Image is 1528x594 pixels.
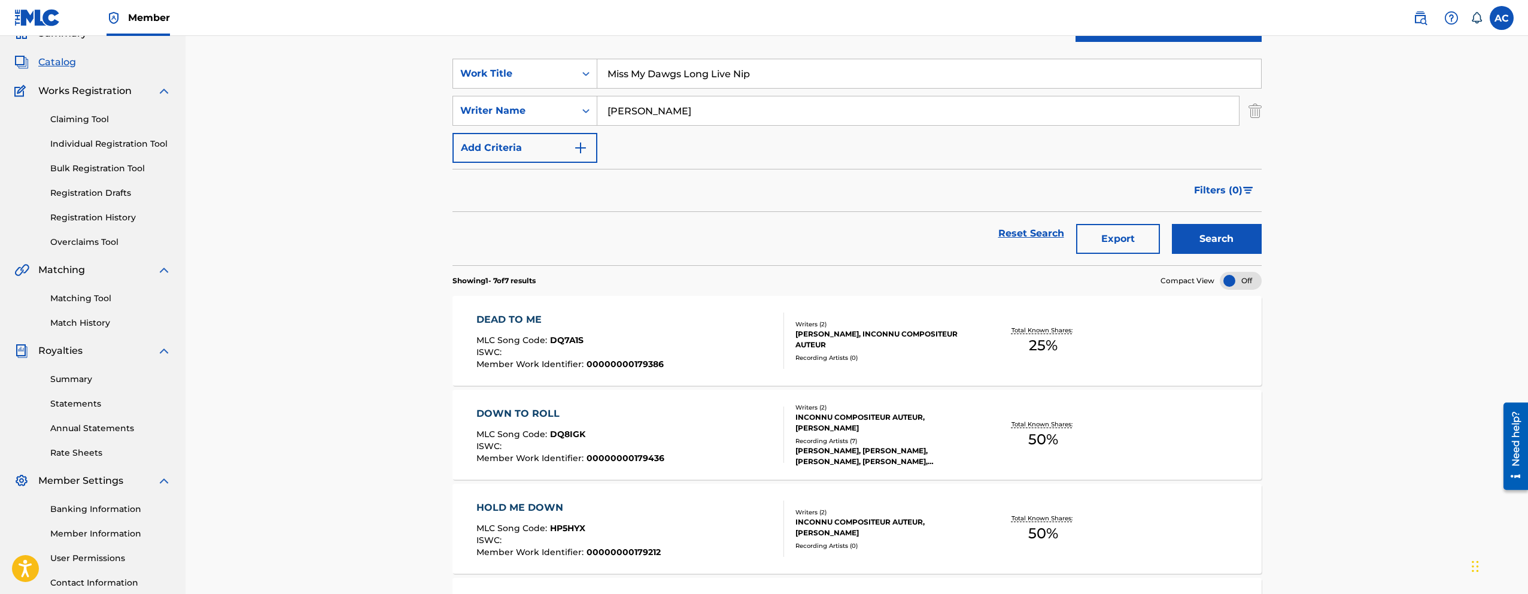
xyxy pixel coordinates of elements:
[14,84,30,98] img: Works Registration
[795,403,976,412] div: Writers ( 2 )
[50,503,171,516] a: Banking Information
[1472,548,1479,584] div: Drag
[38,55,76,69] span: Catalog
[14,55,29,69] img: Catalog
[1028,523,1058,544] span: 50 %
[452,275,536,286] p: Showing 1 - 7 of 7 results
[476,535,505,545] span: ISWC :
[1172,224,1262,254] button: Search
[476,501,661,515] div: HOLD ME DOWN
[795,508,976,517] div: Writers ( 2 )
[795,437,976,445] div: Recording Artists ( 7 )
[14,474,29,488] img: Member Settings
[795,445,976,467] div: [PERSON_NAME], [PERSON_NAME], [PERSON_NAME], [PERSON_NAME], [PERSON_NAME]
[50,138,171,150] a: Individual Registration Tool
[157,344,171,358] img: expand
[476,429,550,440] span: MLC Song Code :
[452,296,1262,386] a: DEAD TO MEMLC Song Code:DQ7A1SISWC:Member Work Identifier:00000000179386Writers (2)[PERSON_NAME],...
[452,390,1262,480] a: DOWN TO ROLLMLC Song Code:DQ8IGKISWC:Member Work Identifier:00000000179436Writers (2)INCONNU COMP...
[50,113,171,126] a: Claiming Tool
[157,84,171,98] img: expand
[452,133,597,163] button: Add Criteria
[550,335,584,346] span: DQ7A1S
[50,236,171,248] a: Overclaims Tool
[795,353,976,362] div: Recording Artists ( 0 )
[452,484,1262,574] a: HOLD ME DOWNMLC Song Code:HP5HYXISWC:Member Work Identifier:00000000179212Writers (2)INCONNU COMP...
[1011,514,1076,523] p: Total Known Shares:
[1076,224,1160,254] button: Export
[50,317,171,329] a: Match History
[50,552,171,565] a: User Permissions
[38,474,123,488] span: Member Settings
[1194,183,1243,198] span: Filters ( 0 )
[1248,96,1262,126] img: Delete Criterion
[157,474,171,488] img: expand
[14,263,29,277] img: Matching
[460,66,568,81] div: Work Title
[476,441,505,451] span: ISWC :
[795,541,976,550] div: Recording Artists ( 0 )
[460,104,568,118] div: Writer Name
[795,329,976,350] div: [PERSON_NAME], INCONNU COMPOSITEUR AUTEUR
[795,517,976,538] div: INCONNU COMPOSITEUR AUTEUR, [PERSON_NAME]
[1029,335,1058,356] span: 25 %
[14,9,60,26] img: MLC Logo
[1444,11,1459,25] img: help
[1468,537,1528,594] iframe: Chat Widget
[476,407,664,421] div: DOWN TO ROLL
[795,320,976,329] div: Writers ( 2 )
[50,447,171,459] a: Rate Sheets
[50,398,171,410] a: Statements
[1408,6,1432,30] a: Public Search
[476,547,587,557] span: Member Work Identifier :
[50,528,171,540] a: Member Information
[107,11,121,25] img: Top Rightsholder
[1243,187,1253,194] img: filter
[38,84,132,98] span: Works Registration
[38,344,83,358] span: Royalties
[1490,6,1514,30] div: User Menu
[157,263,171,277] img: expand
[573,141,588,155] img: 9d2ae6d4665cec9f34b9.svg
[14,55,76,69] a: CatalogCatalog
[587,547,661,557] span: 00000000179212
[476,453,587,463] span: Member Work Identifier :
[14,344,29,358] img: Royalties
[550,523,585,534] span: HP5HYX
[50,577,171,589] a: Contact Information
[14,26,87,41] a: SummarySummary
[587,359,664,369] span: 00000000179386
[1028,429,1058,450] span: 50 %
[476,523,550,534] span: MLC Song Code :
[1439,6,1463,30] div: Help
[476,335,550,346] span: MLC Song Code :
[550,429,585,440] span: DQ8IGK
[476,359,587,369] span: Member Work Identifier :
[50,373,171,386] a: Summary
[795,412,976,434] div: INCONNU COMPOSITEUR AUTEUR, [PERSON_NAME]
[1011,326,1076,335] p: Total Known Shares:
[452,59,1262,265] form: Search Form
[1011,420,1076,429] p: Total Known Shares:
[1494,398,1528,494] iframe: Resource Center
[1187,175,1262,205] button: Filters (0)
[50,422,171,435] a: Annual Statements
[587,453,664,463] span: 00000000179436
[38,263,85,277] span: Matching
[476,313,664,327] div: DEAD TO ME
[50,187,171,199] a: Registration Drafts
[476,347,505,357] span: ISWC :
[1471,12,1483,24] div: Notifications
[128,11,170,25] span: Member
[50,292,171,305] a: Matching Tool
[50,211,171,224] a: Registration History
[1161,275,1214,286] span: Compact View
[50,162,171,175] a: Bulk Registration Tool
[1413,11,1427,25] img: search
[992,220,1070,247] a: Reset Search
